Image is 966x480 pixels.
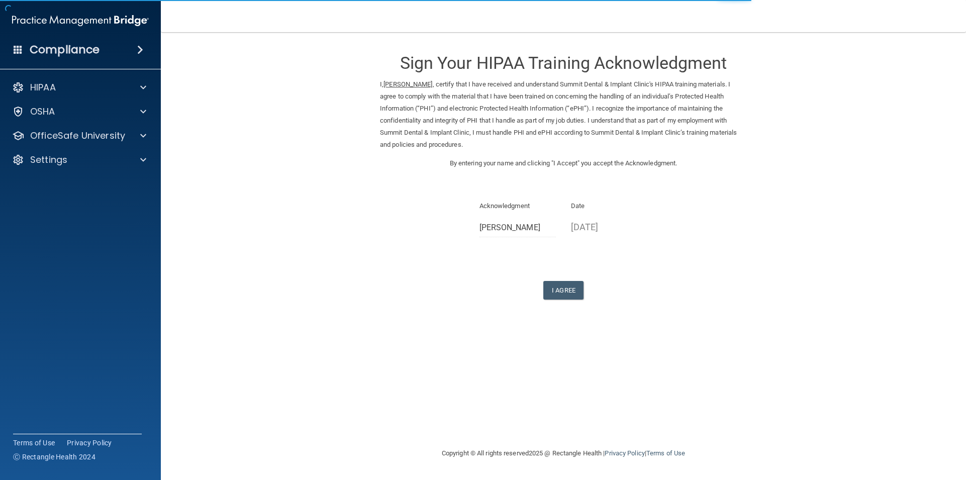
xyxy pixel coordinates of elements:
h4: Compliance [30,43,100,57]
a: OSHA [12,106,146,118]
img: PMB logo [12,11,149,31]
p: Date [571,200,648,212]
p: [DATE] [571,219,648,235]
a: HIPAA [12,81,146,93]
p: Acknowledgment [479,200,556,212]
a: Settings [12,154,146,166]
input: Full Name [479,219,556,237]
p: OSHA [30,106,55,118]
a: Privacy Policy [605,449,644,457]
a: OfficeSafe University [12,130,146,142]
p: Settings [30,154,67,166]
a: Terms of Use [646,449,685,457]
span: Ⓒ Rectangle Health 2024 [13,452,95,462]
a: Privacy Policy [67,438,112,448]
a: Terms of Use [13,438,55,448]
h3: Sign Your HIPAA Training Acknowledgment [380,54,747,72]
ins: [PERSON_NAME] [383,80,432,88]
p: OfficeSafe University [30,130,125,142]
p: By entering your name and clicking "I Accept" you accept the Acknowledgment. [380,157,747,169]
p: HIPAA [30,81,56,93]
div: Copyright © All rights reserved 2025 @ Rectangle Health | | [380,437,747,469]
p: I, , certify that I have received and understand Summit Dental & Implant Clinic's HIPAA training ... [380,78,747,151]
button: I Agree [543,281,584,300]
